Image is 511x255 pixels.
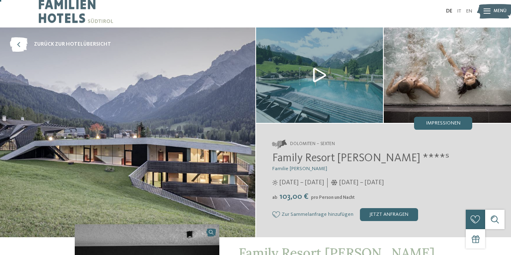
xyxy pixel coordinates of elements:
[339,178,384,187] span: [DATE] – [DATE]
[360,208,418,221] div: jetzt anfragen
[426,121,461,126] span: Impressionen
[272,180,278,185] i: Öffnungszeiten im Sommer
[278,193,310,201] span: 103,00 €
[290,141,335,148] span: Dolomiten – Sexten
[282,212,353,217] span: Zur Sammelanfrage hinzufügen
[457,8,461,14] a: IT
[272,153,449,164] span: Family Resort [PERSON_NAME] ****ˢ
[272,195,278,200] span: ab
[384,27,511,123] img: Unser Familienhotel in Sexten, euer Urlaubszuhause in den Dolomiten
[311,195,355,200] span: pro Person und Nacht
[256,27,383,123] img: Unser Familienhotel in Sexten, euer Urlaubszuhause in den Dolomiten
[446,8,452,14] a: DE
[494,8,507,15] span: Menü
[331,180,338,185] i: Öffnungszeiten im Winter
[34,41,111,48] span: zurück zur Hotelübersicht
[280,178,324,187] span: [DATE] – [DATE]
[10,37,111,52] a: zurück zur Hotelübersicht
[272,166,327,171] span: Familie [PERSON_NAME]
[466,8,472,14] a: EN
